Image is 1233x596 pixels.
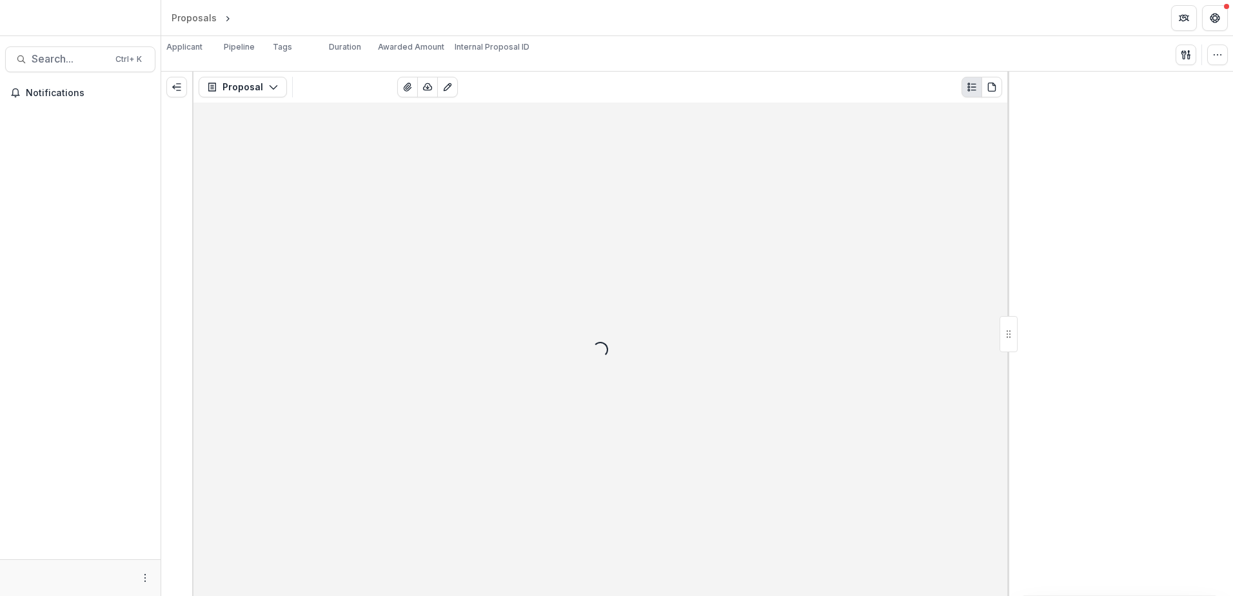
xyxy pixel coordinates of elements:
span: Search... [32,53,108,65]
p: Tags [273,41,292,53]
button: Expand left [166,77,187,97]
div: Ctrl + K [113,52,144,66]
p: Duration [329,41,361,53]
button: Edit as form [437,77,458,97]
button: Proposal [199,77,287,97]
button: PDF view [981,77,1002,97]
p: Internal Proposal ID [455,41,529,53]
button: Notifications [5,83,155,103]
div: Proposals [172,11,217,25]
p: Awarded Amount [378,41,444,53]
button: Plaintext view [962,77,982,97]
button: Search... [5,46,155,72]
nav: breadcrumb [166,8,288,27]
button: More [137,570,153,586]
button: Get Help [1202,5,1228,31]
a: Proposals [166,8,222,27]
span: Notifications [26,88,150,99]
p: Applicant [166,41,202,53]
button: View Attached Files [397,77,418,97]
button: Partners [1171,5,1197,31]
p: Pipeline [224,41,255,53]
